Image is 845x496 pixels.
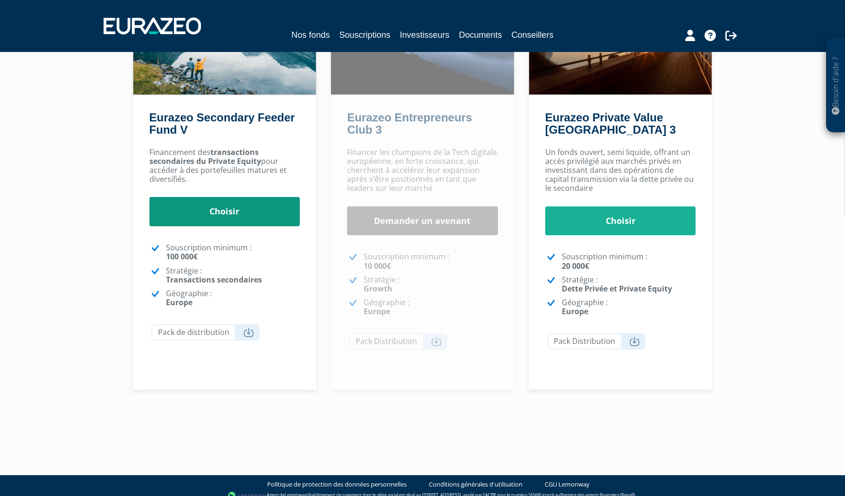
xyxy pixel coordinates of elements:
[347,111,472,136] a: Eurazeo Entrepreneurs Club 3
[349,333,447,350] a: Pack Distribution
[545,206,696,236] a: Choisir
[104,17,201,34] img: 1732889491-logotype_eurazeo_blanc_rvb.png
[166,266,300,284] p: Stratégie :
[429,480,523,489] a: Conditions générales d'utilisation
[166,251,198,262] strong: 100 000€
[364,283,392,294] strong: Growth
[562,261,589,271] strong: 20 000€
[291,28,330,43] a: Nos fonds
[364,298,498,316] p: Géographie :
[149,197,300,226] a: Choisir
[562,252,696,270] p: Souscription minimum :
[512,28,554,42] a: Conseillers
[562,306,588,316] strong: Europe
[149,148,300,184] p: Financement des pour accéder à des portefeuilles matures et diversifiés.
[166,297,192,308] strong: Europe
[364,306,390,316] strong: Europe
[562,298,696,316] p: Géographie :
[562,283,672,294] strong: Dette Privée et Private Equity
[166,289,300,307] p: Géographie :
[267,480,407,489] a: Politique de protection des données personnelles
[166,243,300,261] p: Souscription minimum :
[545,480,590,489] a: CGU Lemonway
[149,147,261,166] strong: transactions secondaires du Private Equity
[400,28,449,42] a: Investisseurs
[364,261,391,271] strong: 10 000€
[545,111,676,136] a: Eurazeo Private Value [GEOGRAPHIC_DATA] 3
[151,324,260,341] a: Pack de distribution
[459,28,502,42] a: Documents
[149,111,295,136] a: Eurazeo Secondary Feeder Fund V
[547,333,645,350] a: Pack Distribution
[166,274,262,285] strong: Transactions secondaires
[830,43,841,128] p: Besoin d'aide ?
[347,206,498,236] a: Demander un avenant
[347,148,498,193] p: Financer les champions de la Tech digitale européenne, en forte croissance, qui cherchent à accél...
[545,148,696,193] p: Un fonds ouvert, semi liquide, offrant un accès privilégié aux marchés privés en investissant dan...
[364,275,498,293] p: Stratégie :
[339,28,390,42] a: Souscriptions
[364,252,498,270] p: Souscription minimum :
[562,275,696,293] p: Stratégie :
